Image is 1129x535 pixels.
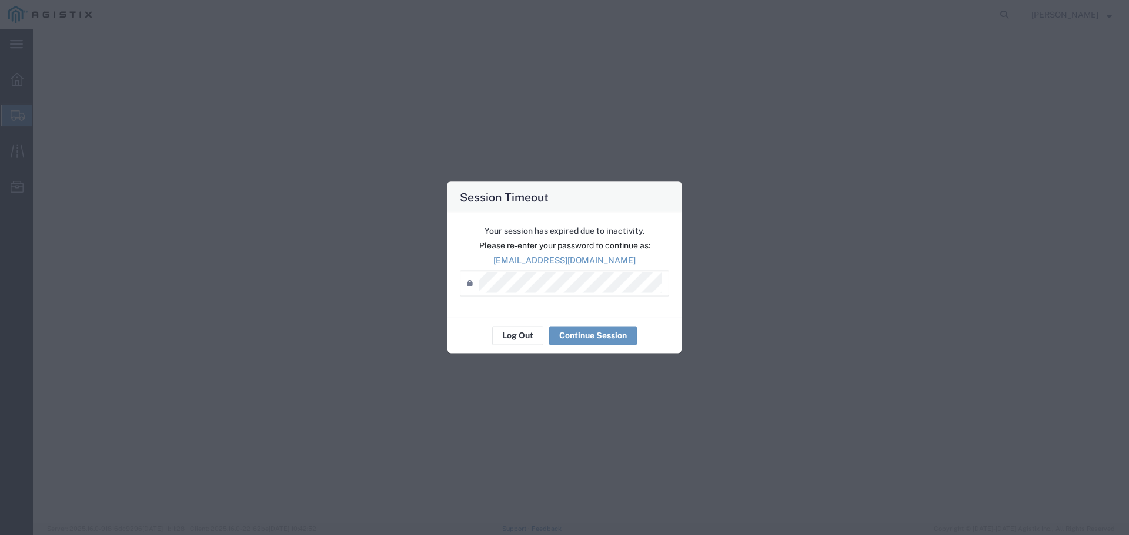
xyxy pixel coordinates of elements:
[460,239,669,251] p: Please re-enter your password to continue as:
[492,326,543,345] button: Log Out
[460,254,669,266] p: [EMAIL_ADDRESS][DOMAIN_NAME]
[460,224,669,237] p: Your session has expired due to inactivity.
[460,188,549,205] h4: Session Timeout
[549,326,637,345] button: Continue Session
